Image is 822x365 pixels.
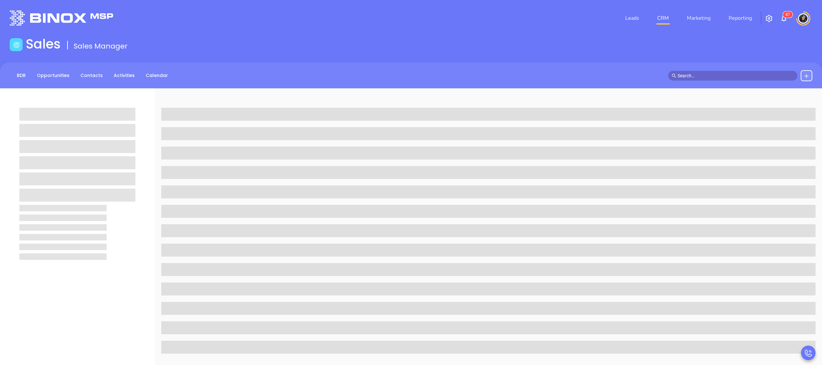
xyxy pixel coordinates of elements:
span: 8 [785,12,788,17]
img: iconNotification [780,15,788,22]
a: Reporting [726,12,754,25]
input: Search… [678,72,794,79]
a: Marketing [684,12,713,25]
h1: Sales [26,36,61,52]
span: Sales Manager [74,41,128,51]
img: iconSetting [765,15,773,22]
a: Contacts [77,70,107,81]
a: Opportunities [33,70,73,81]
img: user [798,13,808,24]
a: Activities [110,70,139,81]
span: 7 [788,12,790,17]
span: search [672,73,676,78]
img: logo [10,10,113,26]
a: BDR [13,70,30,81]
a: Leads [623,12,642,25]
sup: 87 [783,11,793,18]
a: Calendar [142,70,172,81]
a: CRM [655,12,671,25]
